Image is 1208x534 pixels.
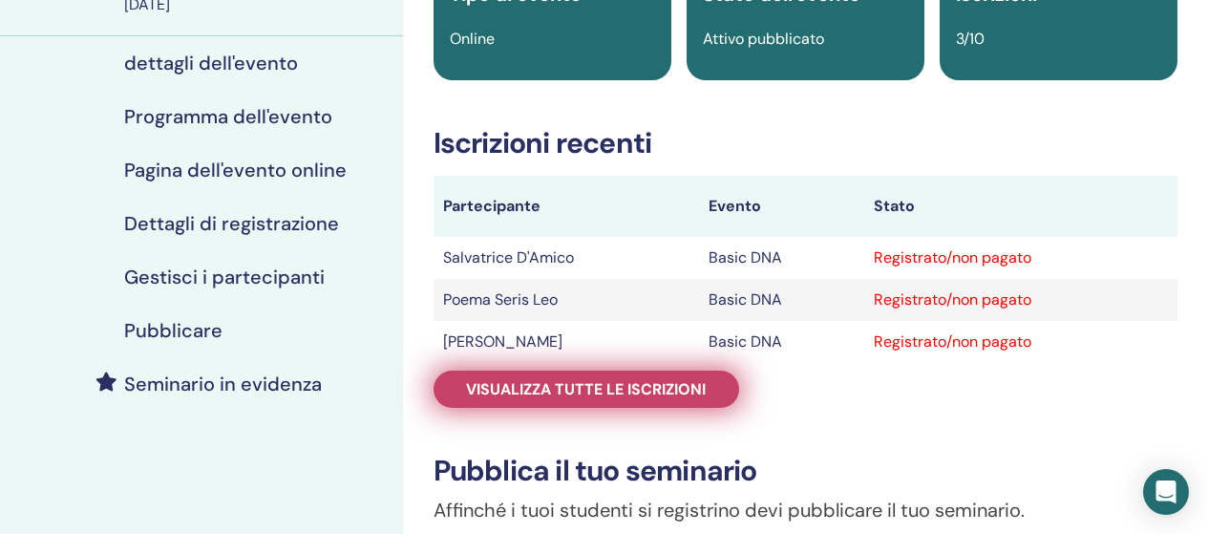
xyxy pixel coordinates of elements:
h4: Pubblicare [124,319,223,342]
td: Basic DNA [699,237,863,279]
a: Visualizza tutte le iscrizioni [434,371,739,408]
h4: Pagina dell'evento online [124,159,347,182]
td: Salvatrice D'Amico [434,237,700,279]
h4: dettagli dell'evento [124,52,298,75]
div: Registrato/non pagato [874,246,1168,269]
h3: Pubblica il tuo seminario [434,454,1177,488]
td: [PERSON_NAME] [434,321,700,363]
span: Visualizza tutte le iscrizioni [466,379,706,399]
div: Open Intercom Messenger [1143,469,1189,515]
h4: Seminario in evidenza [124,373,322,395]
td: Basic DNA [699,279,863,321]
p: Affinché i tuoi studenti si registrino devi pubblicare il tuo seminario. [434,496,1177,524]
h3: Iscrizioni recenti [434,126,1177,160]
td: Poema Seris Leo [434,279,700,321]
span: Attivo pubblicato [703,29,824,49]
th: Evento [699,176,863,237]
h4: Programma dell'evento [124,105,332,128]
div: Registrato/non pagato [874,331,1168,353]
th: Partecipante [434,176,700,237]
td: Basic DNA [699,321,863,363]
th: Stato [864,176,1177,237]
span: 3/10 [956,29,985,49]
span: Online [450,29,495,49]
h4: Gestisci i partecipanti [124,266,325,288]
div: Registrato/non pagato [874,288,1168,311]
h4: Dettagli di registrazione [124,212,339,235]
